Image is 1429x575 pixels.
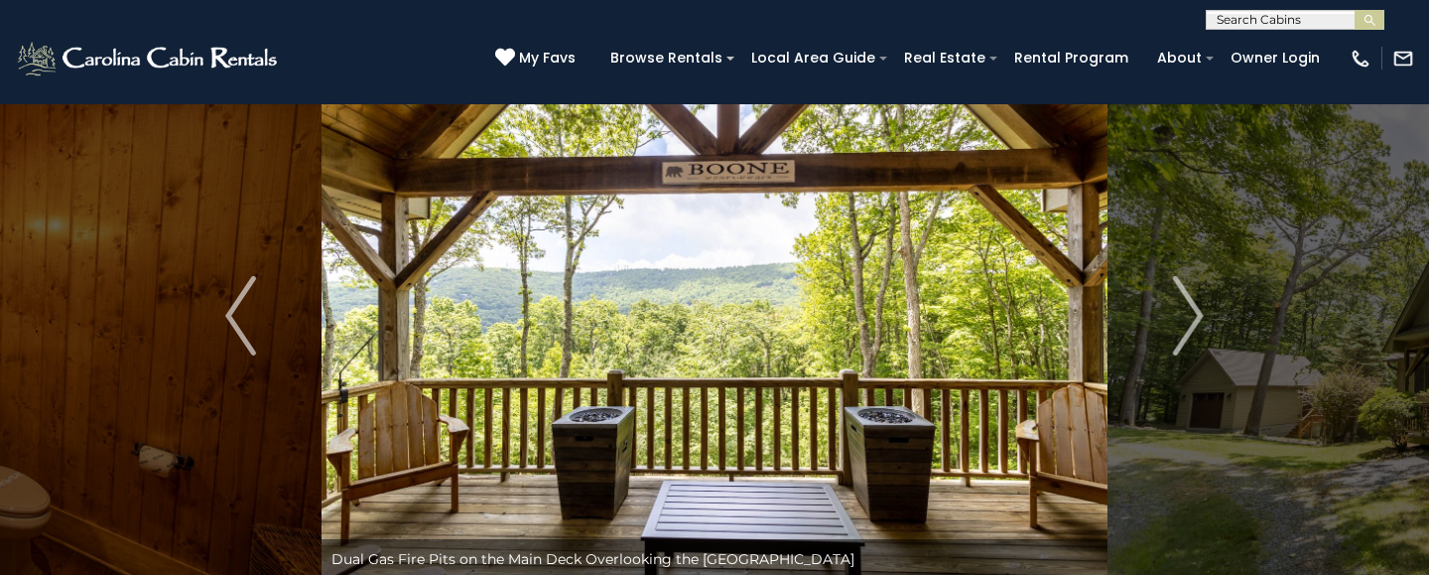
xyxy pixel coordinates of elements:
img: phone-regular-white.png [1350,48,1371,70]
img: mail-regular-white.png [1392,48,1414,70]
a: Rental Program [1004,43,1138,73]
img: White-1-2.png [15,39,283,78]
span: My Favs [519,48,576,69]
img: arrow [1173,276,1203,356]
a: My Favs [495,48,581,70]
a: Local Area Guide [741,43,885,73]
a: Browse Rentals [600,43,732,73]
img: arrow [225,276,255,356]
a: Real Estate [894,43,995,73]
a: Owner Login [1221,43,1330,73]
a: About [1147,43,1212,73]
